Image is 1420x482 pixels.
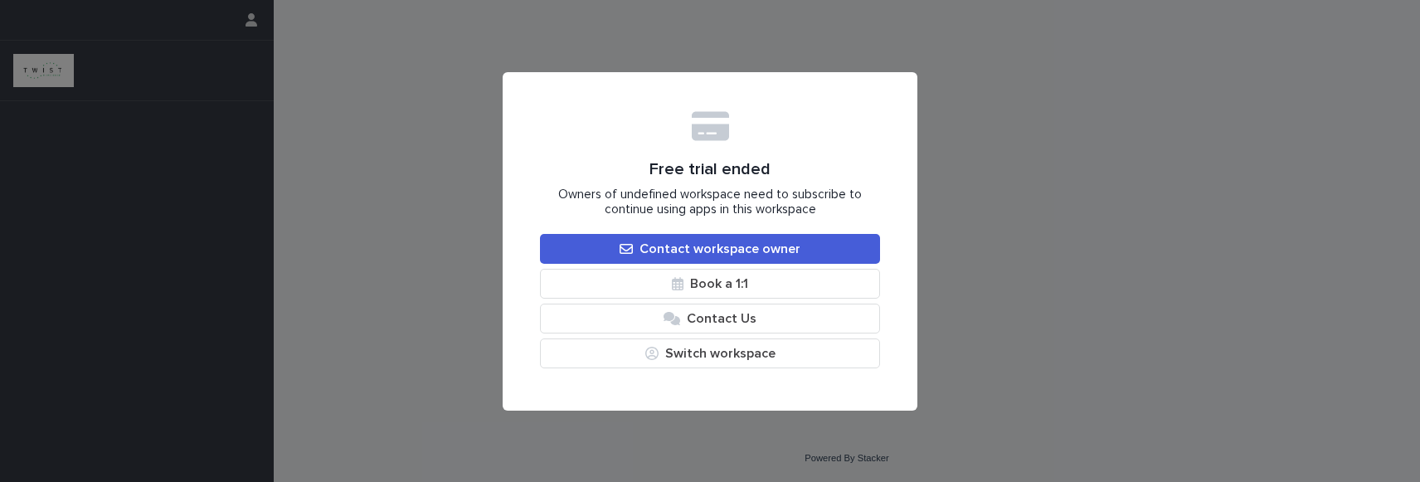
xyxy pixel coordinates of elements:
span: Contact workspace owner [639,242,800,256]
button: Contact Us [540,304,880,334]
span: Free trial ended [649,159,771,179]
a: Book a 1:1 [540,269,880,299]
a: Contact workspace owner [540,234,880,264]
button: Switch workspace [540,338,880,368]
span: Owners of undefined workspace need to subscribe to continue using apps in this workspace [540,187,880,217]
span: Book a 1:1 [690,277,748,290]
span: Contact Us [687,312,756,325]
